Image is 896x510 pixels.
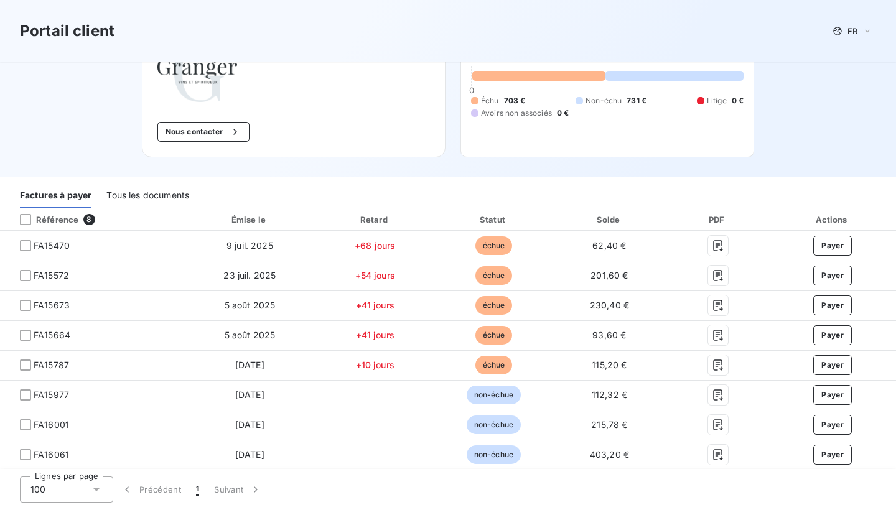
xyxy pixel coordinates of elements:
[475,266,513,285] span: échue
[196,483,199,496] span: 1
[235,419,264,430] span: [DATE]
[34,359,69,371] span: FA15787
[732,95,744,106] span: 0 €
[189,476,207,503] button: 1
[627,95,646,106] span: 731 €
[813,355,852,375] button: Payer
[355,270,395,280] span: +54 jours
[813,295,852,315] button: Payer
[669,213,767,226] div: PDF
[235,389,264,400] span: [DATE]
[223,270,276,280] span: 23 juil. 2025
[225,330,276,340] span: 5 août 2025
[157,41,237,102] img: Company logo
[586,95,622,106] span: Non-échu
[813,266,852,285] button: Payer
[30,483,45,496] span: 100
[590,300,629,310] span: 230,40 €
[592,389,627,400] span: 112,32 €
[590,449,629,460] span: 403,20 €
[235,449,264,460] span: [DATE]
[590,270,628,280] span: 201,60 €
[207,476,269,503] button: Suivant
[813,236,852,256] button: Payer
[106,182,189,208] div: Tous les documents
[34,419,69,431] span: FA16001
[467,386,521,404] span: non-échue
[555,213,665,226] div: Solde
[591,419,627,430] span: 215,78 €
[356,300,394,310] span: +41 jours
[557,108,569,119] span: 0 €
[707,95,727,106] span: Litige
[467,445,521,464] span: non-échue
[34,389,69,401] span: FA15977
[34,239,70,252] span: FA15470
[469,85,474,95] span: 0
[475,356,513,374] span: échue
[467,415,521,434] span: non-échue
[226,240,273,251] span: 9 juil. 2025
[34,269,69,282] span: FA15572
[813,445,852,465] button: Payer
[157,122,250,142] button: Nous contacter
[592,240,626,251] span: 62,40 €
[34,299,70,312] span: FA15673
[225,300,276,310] span: 5 août 2025
[481,95,499,106] span: Échu
[592,359,627,370] span: 115,20 €
[475,296,513,315] span: échue
[34,329,70,341] span: FA15664
[475,236,513,255] span: échue
[592,330,626,340] span: 93,60 €
[475,326,513,345] span: échue
[481,108,552,119] span: Avoirs non associés
[187,213,312,226] div: Émise le
[20,182,91,208] div: Factures à payer
[83,214,95,225] span: 8
[10,214,78,225] div: Référence
[813,385,852,405] button: Payer
[813,325,852,345] button: Payer
[20,20,114,42] h3: Portail client
[317,213,432,226] div: Retard
[504,95,526,106] span: 703 €
[235,359,264,370] span: [DATE]
[34,448,69,461] span: FA16061
[356,330,394,340] span: +41 jours
[813,415,852,435] button: Payer
[113,476,189,503] button: Précédent
[847,26,857,36] span: FR
[437,213,549,226] div: Statut
[772,213,894,226] div: Actions
[356,359,394,370] span: +10 jours
[355,240,395,251] span: +68 jours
